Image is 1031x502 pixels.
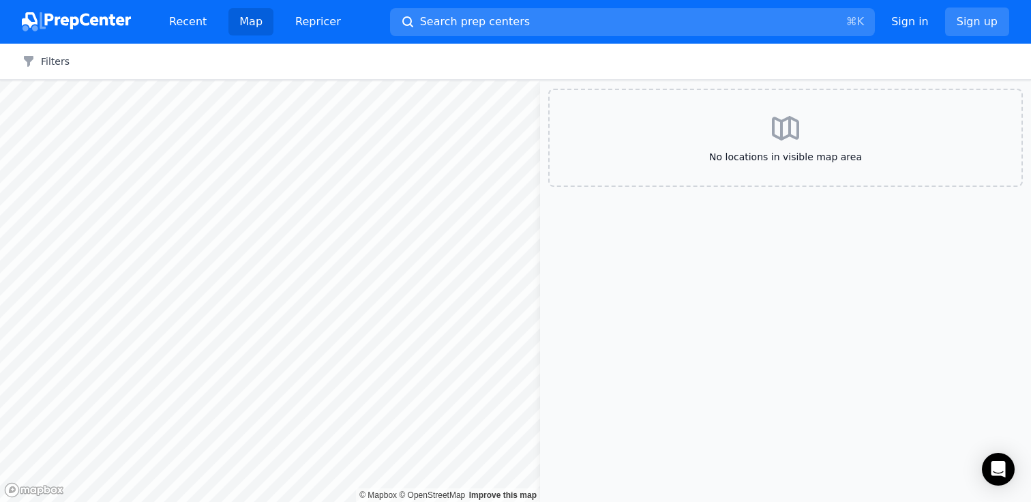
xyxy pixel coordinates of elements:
div: Open Intercom Messenger [982,453,1015,486]
a: Sign up [945,8,1009,36]
a: Map feedback [469,490,537,500]
span: Search prep centers [420,14,530,30]
span: No locations in visible map area [571,150,1000,164]
button: Filters [22,55,70,68]
a: Map [228,8,273,35]
a: Mapbox [359,490,397,500]
a: Repricer [284,8,352,35]
a: OpenStreetMap [399,490,465,500]
a: Recent [158,8,218,35]
a: Mapbox logo [4,482,64,498]
button: Search prep centers⌘K [390,8,875,36]
kbd: ⌘ [846,15,857,28]
kbd: K [857,15,865,28]
a: Sign in [891,14,929,30]
img: PrepCenter [22,12,131,31]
